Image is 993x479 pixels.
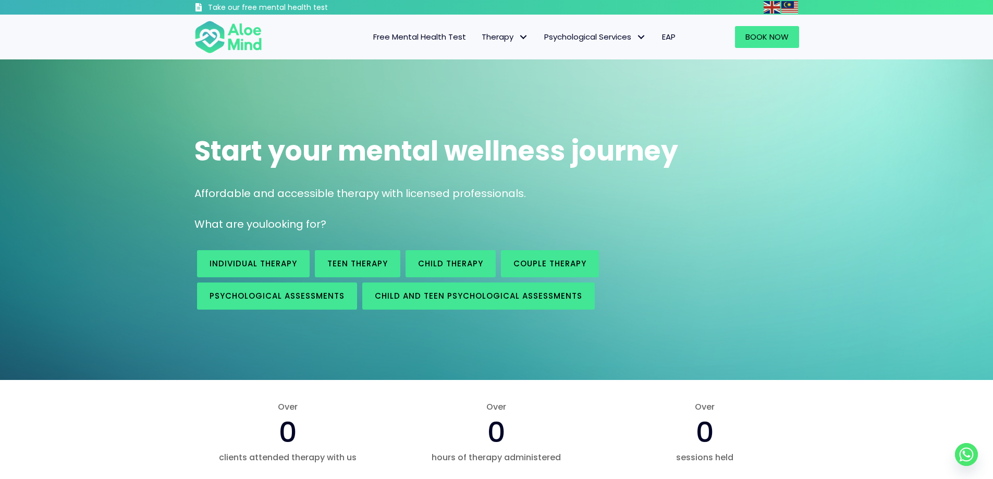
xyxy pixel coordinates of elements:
span: Psychological Services [544,31,646,42]
p: Affordable and accessible therapy with licensed professionals. [194,186,799,201]
span: looking for? [265,217,326,231]
span: Book Now [745,31,789,42]
a: Whatsapp [955,443,978,466]
a: Child Therapy [406,250,496,277]
span: Teen Therapy [327,258,388,269]
span: sessions held [611,451,799,463]
a: Child and Teen Psychological assessments [362,283,595,310]
span: Over [402,401,590,413]
a: Malay [781,1,799,13]
span: Psychological Services: submenu [634,30,649,45]
span: Free Mental Health Test [373,31,466,42]
a: Psychological assessments [197,283,357,310]
span: EAP [662,31,676,42]
span: clients attended therapy with us [194,451,382,463]
span: Start your mental wellness journey [194,132,678,170]
span: 0 [696,412,714,452]
span: What are you [194,217,265,231]
img: en [764,1,780,14]
span: Child Therapy [418,258,483,269]
img: ms [781,1,798,14]
a: Teen Therapy [315,250,400,277]
nav: Menu [276,26,683,48]
span: Therapy: submenu [516,30,531,45]
a: Free Mental Health Test [365,26,474,48]
span: Couple therapy [513,258,586,269]
a: Take our free mental health test [194,3,384,15]
img: Aloe mind Logo [194,20,262,54]
span: hours of therapy administered [402,451,590,463]
a: Psychological ServicesPsychological Services: submenu [536,26,654,48]
span: Individual therapy [210,258,297,269]
span: Psychological assessments [210,290,345,301]
a: English [764,1,781,13]
span: Child and Teen Psychological assessments [375,290,582,301]
span: Over [194,401,382,413]
a: Book Now [735,26,799,48]
a: Individual therapy [197,250,310,277]
a: Couple therapy [501,250,599,277]
a: TherapyTherapy: submenu [474,26,536,48]
span: Over [611,401,799,413]
span: 0 [279,412,297,452]
a: EAP [654,26,683,48]
h3: Take our free mental health test [208,3,384,13]
span: Therapy [482,31,529,42]
span: 0 [487,412,506,452]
